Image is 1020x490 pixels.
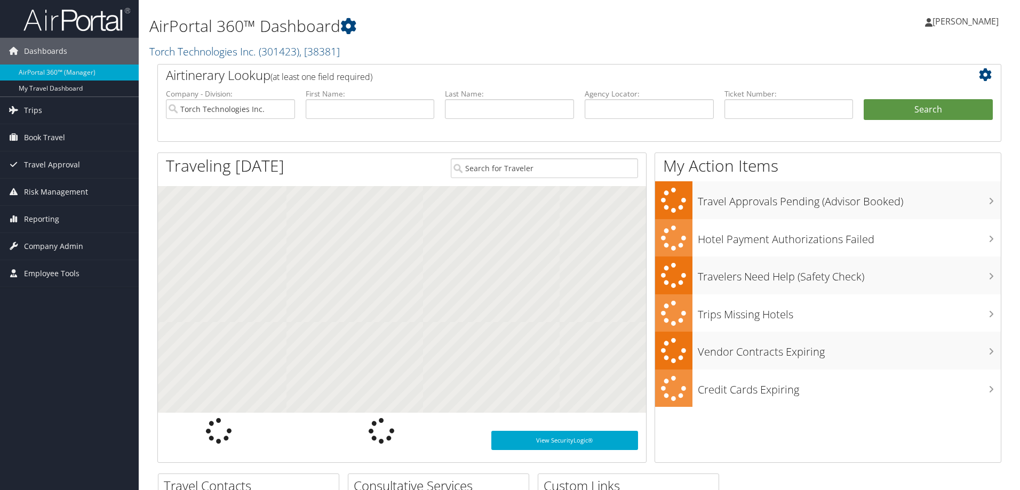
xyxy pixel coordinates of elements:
[451,158,638,178] input: Search for Traveler
[166,89,295,99] label: Company - Division:
[166,155,284,177] h1: Traveling [DATE]
[23,7,130,32] img: airportal-logo.png
[655,155,1001,177] h1: My Action Items
[925,5,1009,37] a: [PERSON_NAME]
[698,189,1001,209] h3: Travel Approvals Pending (Advisor Booked)
[491,431,638,450] a: View SecurityLogic®
[24,206,59,232] span: Reporting
[655,332,1001,369] a: Vendor Contracts Expiring
[166,66,922,84] h2: Airtinerary Lookup
[655,219,1001,257] a: Hotel Payment Authorizations Failed
[445,89,574,99] label: Last Name:
[585,89,714,99] label: Agency Locator:
[299,44,340,59] span: , [ 38381 ]
[655,256,1001,294] a: Travelers Need Help (Safety Check)
[655,369,1001,407] a: Credit Cards Expiring
[698,377,1001,397] h3: Credit Cards Expiring
[698,264,1001,284] h3: Travelers Need Help (Safety Check)
[149,44,340,59] a: Torch Technologies Inc.
[149,15,723,37] h1: AirPortal 360™ Dashboard
[864,99,993,121] button: Search
[698,302,1001,322] h3: Trips Missing Hotels
[933,15,999,27] span: [PERSON_NAME]
[24,124,65,151] span: Book Travel
[24,260,79,287] span: Employee Tools
[259,44,299,59] span: ( 301423 )
[24,233,83,260] span: Company Admin
[270,71,372,83] span: (at least one field required)
[724,89,854,99] label: Ticket Number:
[24,179,88,205] span: Risk Management
[655,294,1001,332] a: Trips Missing Hotels
[24,151,80,178] span: Travel Approval
[698,339,1001,359] h3: Vendor Contracts Expiring
[306,89,435,99] label: First Name:
[24,97,42,124] span: Trips
[24,38,67,65] span: Dashboards
[698,227,1001,247] h3: Hotel Payment Authorizations Failed
[655,181,1001,219] a: Travel Approvals Pending (Advisor Booked)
